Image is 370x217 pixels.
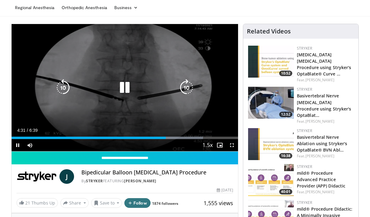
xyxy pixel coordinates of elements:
[152,201,178,206] a: 1874 followers
[214,139,226,151] button: Enable picture-in-picture mode
[111,2,142,14] a: Business
[248,128,294,160] a: 16:38
[297,93,351,118] a: Basivertebral Nerve [MEDICAL_DATA] Procedure using Stryker's OptaBlat…
[91,198,122,208] button: Save to
[24,139,36,151] button: Mute
[305,119,334,124] a: [PERSON_NAME]
[12,137,238,139] div: Progress Bar
[204,199,233,207] span: 1,555 views
[279,71,292,76] span: 10:52
[59,169,74,184] a: J
[297,128,312,133] a: Stryker
[217,187,233,193] div: [DATE]
[12,139,24,151] button: Pause
[124,178,156,184] a: [PERSON_NAME]
[305,189,334,194] a: [PERSON_NAME]
[12,24,238,152] video-js: Video Player
[297,87,312,92] a: Stryker
[81,178,233,184] div: By FEATURING
[305,77,334,82] a: [PERSON_NAME]
[248,128,294,160] img: efc84703-49da-46b6-9c7b-376f5723817c.150x105_q85_crop-smart_upscale.jpg
[81,169,233,176] h4: Bipedicular Balloon [MEDICAL_DATA] Procedure
[124,198,151,208] button: Follow
[248,46,294,78] a: 10:52
[279,112,292,117] span: 12:52
[297,52,351,77] a: [MEDICAL_DATA] [MEDICAL_DATA] Procedure using Stryker's OptaBlate® Curve …
[297,170,345,189] a: mild® Procedure Advanced Practice Provider (APP) Didactic
[86,178,103,184] a: Stryker
[305,153,334,159] a: [PERSON_NAME]
[226,139,238,151] button: Fullscreen
[297,46,312,51] a: Stryker
[248,164,294,196] img: 4f822da0-6aaa-4e81-8821-7a3c5bb607c6.150x105_q85_crop-smart_upscale.jpg
[297,77,354,83] div: Feat.
[16,198,58,208] a: 21 Thumbs Up
[25,200,30,206] span: 21
[60,198,89,208] button: Share
[17,128,25,133] span: 4:31
[248,46,294,78] img: 0f0d9d51-420c-42d6-ac87-8f76a25ca2f4.150x105_q85_crop-smart_upscale.jpg
[279,153,292,159] span: 16:38
[11,2,58,14] a: Regional Anesthesia
[248,87,294,119] a: 12:52
[248,87,294,119] img: defb5e87-9a59-4e45-9c94-ca0bb38673d3.150x105_q85_crop-smart_upscale.jpg
[297,189,354,195] div: Feat.
[297,119,354,124] div: Feat.
[247,28,291,35] h4: Related Videos
[297,153,354,159] div: Feat.
[297,164,312,169] a: Stryker
[58,2,110,14] a: Orthopedic Anesthesia
[27,128,28,133] span: /
[29,128,37,133] span: 6:39
[248,164,294,196] a: 40:01
[297,200,312,205] a: Stryker
[297,134,347,153] a: Basivertebral Nerve Ablation using Stryker's OptaBlate® BVN Abl…
[201,139,214,151] button: Playback Rate
[16,169,57,184] img: Stryker
[279,189,292,194] span: 40:01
